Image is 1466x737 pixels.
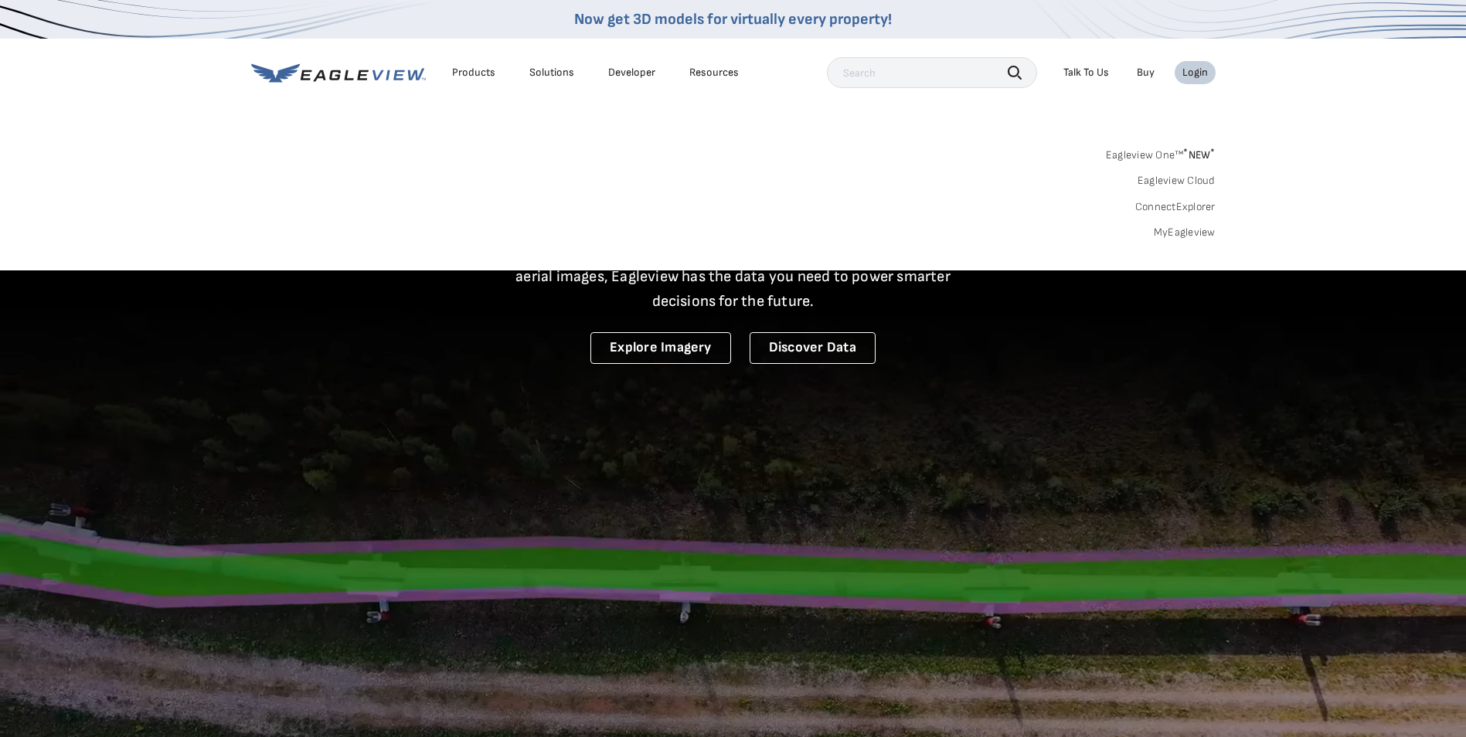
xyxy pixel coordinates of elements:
[497,239,970,314] p: A new era starts here. Built on more than 3.5 billion high-resolution aerial images, Eagleview ha...
[574,10,892,29] a: Now get 3D models for virtually every property!
[1106,144,1216,161] a: Eagleview One™*NEW*
[1138,174,1216,188] a: Eagleview Cloud
[452,66,495,80] div: Products
[1135,200,1216,214] a: ConnectExplorer
[689,66,739,80] div: Resources
[1154,226,1216,239] a: MyEagleview
[608,66,655,80] a: Developer
[590,332,731,364] a: Explore Imagery
[827,57,1037,88] input: Search
[1182,66,1208,80] div: Login
[750,332,876,364] a: Discover Data
[1137,66,1155,80] a: Buy
[529,66,574,80] div: Solutions
[1063,66,1109,80] div: Talk To Us
[1183,148,1215,161] span: NEW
